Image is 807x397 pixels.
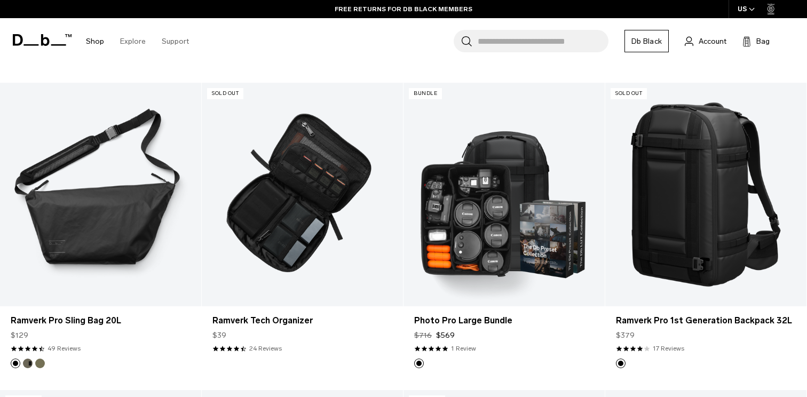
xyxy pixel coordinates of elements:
a: Support [162,22,189,60]
a: Ramverk Pro Sling Bag 20L [11,314,191,327]
span: Bag [756,36,770,47]
button: Black Out [414,359,424,368]
a: Explore [120,22,146,60]
span: $569 [436,330,455,341]
a: Shop [86,22,104,60]
a: Ramverk Tech Organizer [212,314,392,327]
a: Account [685,35,726,47]
a: Ramverk Tech Organizer [202,83,403,306]
s: $716 [414,330,432,341]
a: 1 reviews [451,344,476,353]
button: Mash Green [35,359,45,368]
span: $379 [616,330,635,341]
a: 24 reviews [249,344,282,353]
a: Photo Pro Large Bundle [414,314,594,327]
a: FREE RETURNS FOR DB BLACK MEMBERS [335,4,472,14]
p: Sold Out [611,88,647,99]
nav: Main Navigation [78,18,197,65]
button: Black Out [616,359,626,368]
p: Sold Out [207,88,243,99]
span: $129 [11,330,28,341]
button: Forest Green [23,359,33,368]
button: Bag [742,35,770,47]
button: Black Out [11,359,20,368]
a: 17 reviews [653,344,684,353]
a: 49 reviews [48,344,81,353]
span: $39 [212,330,226,341]
a: Ramverk Pro 1st Generation Backpack 32L [605,83,806,306]
p: Bundle [409,88,442,99]
a: Db Black [624,30,669,52]
span: Account [699,36,726,47]
a: Ramverk Pro 1st Generation Backpack 32L [616,314,796,327]
a: Photo Pro Large Bundle [403,83,605,306]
